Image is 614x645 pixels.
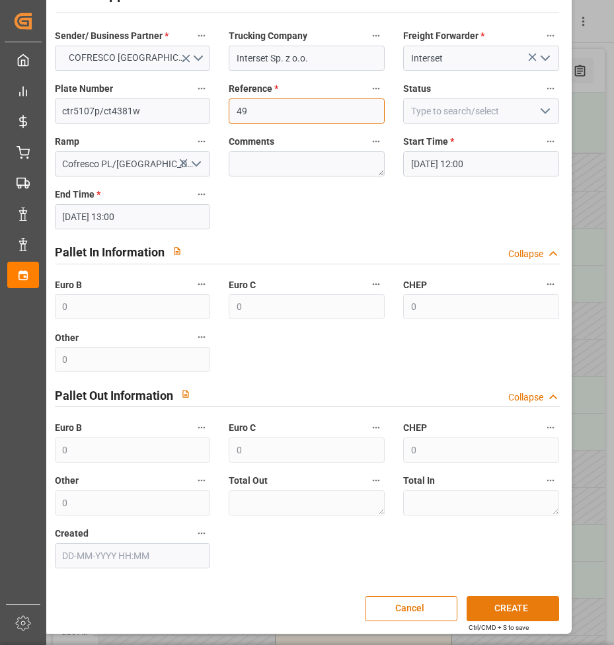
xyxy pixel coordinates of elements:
span: Status [403,82,431,96]
button: Euro C [367,276,385,293]
button: Total Out [367,472,385,489]
button: Other [193,472,210,489]
span: Total In [403,474,435,488]
span: End Time [55,188,100,202]
button: CREATE [467,596,559,621]
span: Plate Number [55,82,113,96]
button: open menu [535,48,555,69]
span: Other [55,474,79,488]
button: open menu [55,46,211,71]
span: CHEP [403,421,427,435]
div: Collapse [508,247,543,261]
button: Plate Number [193,80,210,97]
span: Euro C [229,421,256,435]
span: Other [55,331,79,345]
button: Euro B [193,276,210,293]
button: Total In [542,472,559,489]
div: Ctrl/CMD + S to save [469,623,529,632]
span: Euro B [55,421,82,435]
button: Other [193,328,210,346]
span: Reference [229,82,278,96]
h2: Pallet In Information [55,243,165,261]
button: Euro C [367,419,385,436]
button: Start Time * [542,133,559,150]
input: DD-MM-YYYY HH:MM [55,204,211,229]
span: Sender/ Business Partner [55,29,169,43]
button: Status [542,80,559,97]
button: Freight Forwarder * [542,27,559,44]
button: Comments [367,133,385,150]
span: Trucking Company [229,29,307,43]
button: Reference * [367,80,385,97]
span: COFRESCO [GEOGRAPHIC_DATA] [62,51,191,65]
button: End Time * [193,186,210,203]
button: Cancel [365,596,457,621]
input: Type to search/select [55,151,211,176]
span: Ramp [55,135,79,149]
span: Comments [229,135,274,149]
button: View description [165,239,190,264]
button: CHEP [542,276,559,293]
span: Euro B [55,278,82,292]
button: Created [193,525,210,542]
button: Trucking Company [367,27,385,44]
span: Freight Forwarder [403,29,484,43]
button: open menu [186,154,206,174]
span: Euro C [229,278,256,292]
button: CHEP [542,419,559,436]
button: Sender/ Business Partner * [193,27,210,44]
div: Collapse [508,391,543,404]
span: CHEP [403,278,427,292]
input: Type to search/select [403,98,559,124]
button: View description [173,381,198,406]
button: Euro B [193,419,210,436]
input: DD-MM-YYYY HH:MM [403,151,559,176]
input: DD-MM-YYYY HH:MM [55,543,211,568]
span: Created [55,527,89,541]
h2: Pallet Out Information [55,387,173,404]
span: Total Out [229,474,268,488]
span: Start Time [403,135,454,149]
button: open menu [535,101,555,122]
button: Ramp [193,133,210,150]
